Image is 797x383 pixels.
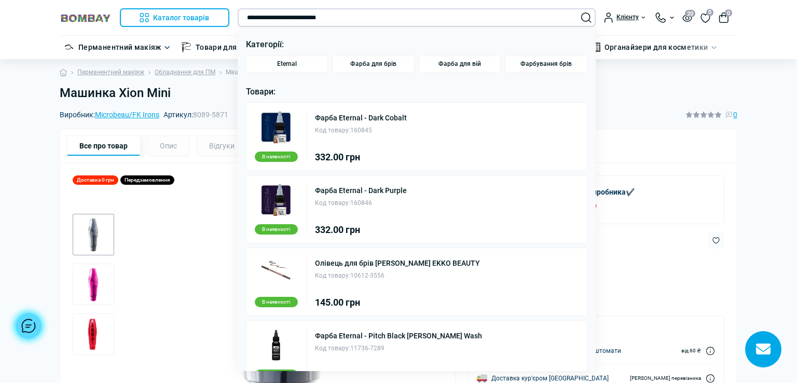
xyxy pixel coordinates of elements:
div: 332.00 грн [315,225,407,235]
img: Фарба Eternal - Pitch Black Dark Gray Wash [260,329,292,361]
div: В наявності [255,152,298,162]
span: Код товару: [315,272,350,279]
a: 0 [700,12,710,23]
a: Олівець для брів [PERSON_NAME] EKKO BEAUTY [315,259,480,267]
span: Код товару: [315,127,350,134]
span: Фарбування брів [520,60,572,68]
p: Товари: [246,85,588,99]
span: Фарба для вій [438,60,481,68]
button: Search [581,12,592,23]
div: 10612-3556 [315,271,480,281]
div: 160846 [315,198,407,208]
span: Фарба для брів [350,60,396,68]
button: Каталог товарів [120,8,229,27]
img: Товари для тату [181,42,191,52]
div: В наявності [255,297,298,307]
div: В наявності [255,370,298,380]
img: Олівець для брів Dark Brown EKKO BEAUTY [260,256,292,289]
span: 0 [725,9,732,17]
a: Фарба для брів [332,56,415,73]
img: Фарба Eternal - Dark Cobalt [260,111,292,143]
img: Перманентний макіяж [64,42,74,52]
span: Eternal [277,60,297,68]
a: Eternal [246,56,328,73]
span: Код товару: [315,345,350,352]
a: Фарба Eternal - Dark Purple [315,187,407,194]
div: 332.00 грн [315,153,407,162]
a: Фарба Eternal - Dark Cobalt [315,114,407,121]
span: 0 [706,9,713,16]
div: 394.30 грн [315,371,482,380]
a: Органайзери для косметики [604,42,708,53]
a: Фарба Eternal - Pitch Black [PERSON_NAME] Wash [315,332,482,339]
button: 0 [719,12,729,23]
a: Фарба для вій [419,56,501,73]
div: 11736-7289 [315,344,482,353]
img: BOMBAY [60,13,112,23]
p: Категорії: [246,38,588,51]
div: 145.00 грн [315,298,480,307]
a: Перманентний макіяж [78,42,161,53]
button: 20 [682,13,692,22]
a: Товари для тату [196,42,254,53]
div: В наявності [255,224,298,235]
div: 160845 [315,126,407,135]
span: 20 [685,10,695,17]
img: Фарба Eternal - Dark Purple [260,184,292,216]
span: Код товару: [315,199,350,207]
a: Фарбування брів [505,56,587,73]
